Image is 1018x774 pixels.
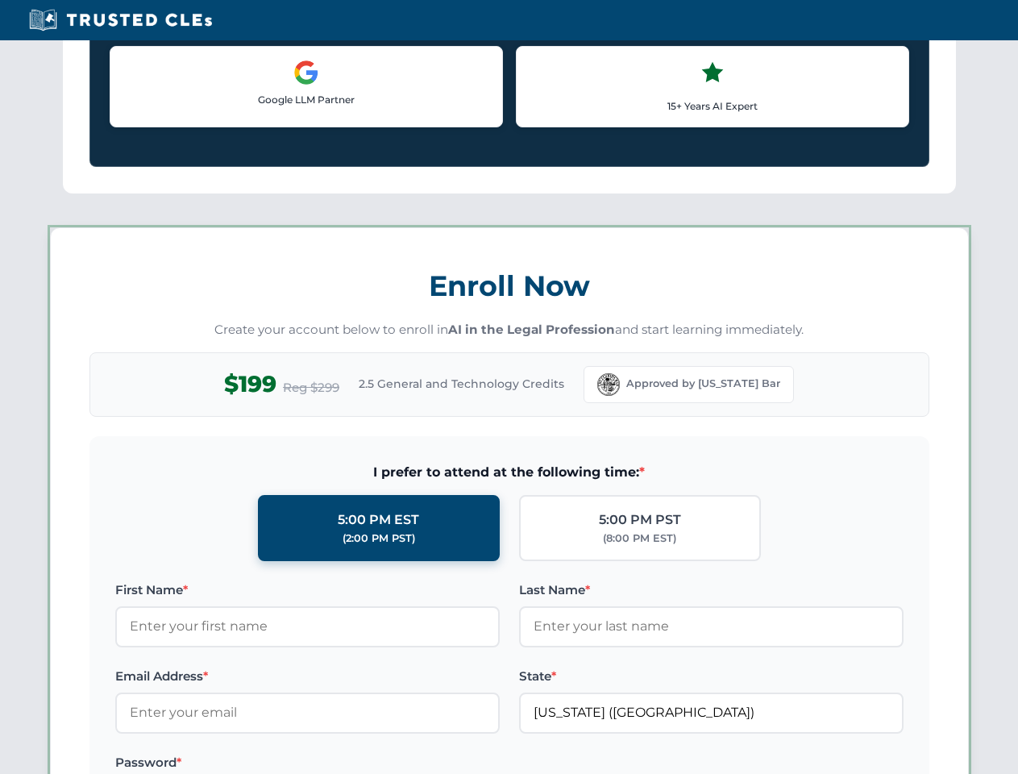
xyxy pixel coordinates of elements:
span: Approved by [US_STATE] Bar [626,376,780,392]
img: Trusted CLEs [24,8,217,32]
p: 15+ Years AI Expert [530,98,895,114]
div: (8:00 PM EST) [603,531,676,547]
input: Florida (FL) [519,693,904,733]
div: 5:00 PM PST [599,510,681,531]
img: Google [293,60,319,85]
label: Last Name [519,580,904,600]
div: 5:00 PM EST [338,510,419,531]
span: 2.5 General and Technology Credits [359,375,564,393]
span: Reg $299 [283,378,339,397]
h3: Enroll Now [89,260,929,311]
input: Enter your email [115,693,500,733]
label: State [519,667,904,686]
label: Email Address [115,667,500,686]
span: I prefer to attend at the following time: [115,462,904,483]
img: Florida Bar [597,373,620,396]
p: Create your account below to enroll in and start learning immediately. [89,321,929,339]
label: Password [115,753,500,772]
p: Google LLM Partner [123,92,489,107]
span: $199 [224,366,276,402]
div: (2:00 PM PST) [343,531,415,547]
label: First Name [115,580,500,600]
input: Enter your first name [115,606,500,647]
strong: AI in the Legal Profession [448,322,615,337]
input: Enter your last name [519,606,904,647]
